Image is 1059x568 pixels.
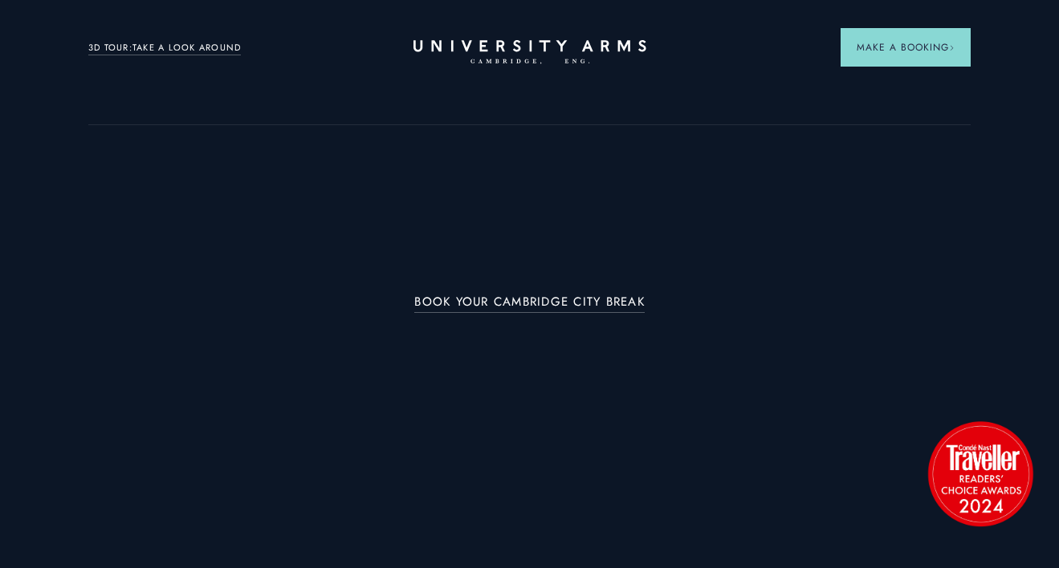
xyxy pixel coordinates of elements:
[414,295,645,314] a: BOOK YOUR CAMBRIDGE CITY BREAK
[949,45,955,51] img: Arrow icon
[857,40,955,55] span: Make a Booking
[88,41,242,55] a: 3D TOUR:TAKE A LOOK AROUND
[920,413,1041,534] img: image-2524eff8f0c5d55edbf694693304c4387916dea5-1501x1501-png
[413,40,646,65] a: Home
[841,28,971,67] button: Make a BookingArrow icon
